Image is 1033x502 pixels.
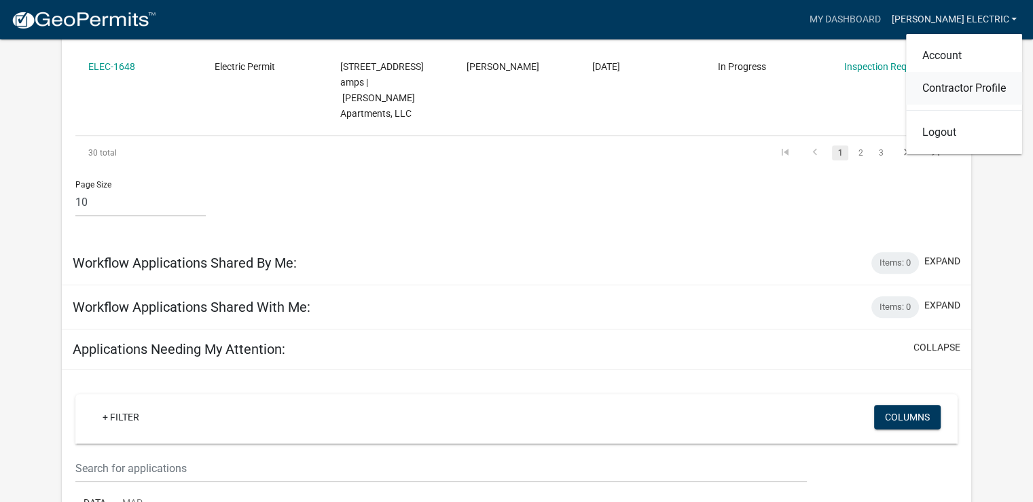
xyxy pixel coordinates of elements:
[803,7,886,33] a: My Dashboard
[830,141,850,164] li: page 1
[893,145,919,160] a: go to next page
[75,136,249,170] div: 30 total
[906,72,1022,105] a: Contractor Profile
[73,341,285,357] h5: Applications Needing My Attention:
[906,39,1022,72] a: Account
[75,454,807,482] input: Search for applications
[906,116,1022,149] a: Logout
[772,145,798,160] a: go to first page
[924,298,960,312] button: expand
[88,61,135,72] a: ELEC-1648
[718,61,766,72] span: In Progress
[73,299,310,315] h5: Workflow Applications Shared With Me:
[923,145,949,160] a: go to last page
[913,340,960,355] button: collapse
[873,145,889,160] a: 3
[340,61,424,118] span: 4501 TOWN CENTER BOULEVARD building 8 -3200 amps | Warren Apartments, LLC
[467,61,539,72] span: David Carey
[844,61,925,72] a: Inspection Request
[852,145,869,160] a: 2
[924,254,960,268] button: expand
[73,255,297,271] h5: Workflow Applications Shared By Me:
[906,34,1022,154] div: [PERSON_NAME] Electric
[215,61,275,72] span: Electric Permit
[871,252,919,274] div: Items: 0
[592,61,620,72] span: 06/27/2024
[850,141,871,164] li: page 2
[871,296,919,318] div: Items: 0
[802,145,828,160] a: go to previous page
[886,7,1022,33] a: [PERSON_NAME] Electric
[92,405,150,429] a: + Filter
[874,405,941,429] button: Columns
[871,141,891,164] li: page 3
[832,145,848,160] a: 1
